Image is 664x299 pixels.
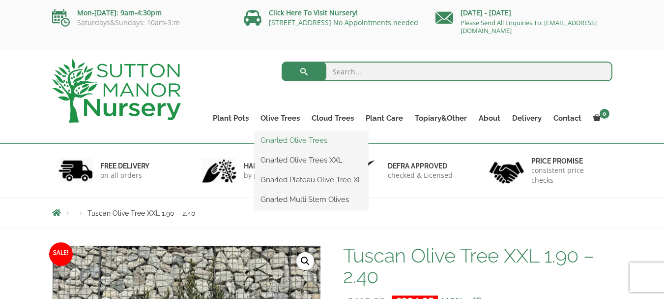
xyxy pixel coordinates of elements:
img: logo [52,59,181,123]
a: Gnarled Plateau Olive Tree XL [255,172,368,187]
img: 2.jpg [202,158,236,183]
h1: Tuscan Olive Tree XXL 1.90 – 2.40 [343,245,612,287]
p: [DATE] - [DATE] [435,7,612,19]
p: checked & Licensed [388,170,453,180]
h6: hand picked [244,162,298,170]
nav: Breadcrumbs [52,209,612,217]
p: on all orders [100,170,149,180]
span: Sale! [49,242,73,266]
a: Olive Trees [255,111,306,125]
input: Search... [282,62,612,81]
a: Click Here To Visit Nursery! [269,8,358,17]
a: Gnarled Olive Trees [255,133,368,148]
h6: Price promise [531,157,606,166]
a: Cloud Trees [306,111,360,125]
span: 0 [600,109,609,119]
img: 4.jpg [490,156,524,186]
a: Please Send All Enquiries To: [EMAIL_ADDRESS][DOMAIN_NAME] [461,18,597,35]
span: Tuscan Olive Tree XXL 1.90 – 2.40 [87,209,196,217]
a: [STREET_ADDRESS] No Appointments needed [269,18,418,27]
a: 0 [587,111,612,125]
a: Delivery [506,111,548,125]
a: View full-screen image gallery [296,252,314,270]
a: Plant Care [360,111,409,125]
a: Topiary&Other [409,111,473,125]
a: Plant Pots [207,111,255,125]
p: consistent price checks [531,166,606,185]
p: by professionals [244,170,298,180]
a: Gnarled Multi Stem Olives [255,192,368,207]
p: Mon-[DATE]: 9am-4:30pm [52,7,229,19]
h6: FREE DELIVERY [100,162,149,170]
a: About [473,111,506,125]
a: Contact [548,111,587,125]
a: Gnarled Olive Trees XXL [255,153,368,167]
img: 1.jpg [58,158,93,183]
p: Saturdays&Sundays: 10am-3:m [52,19,229,27]
h6: Defra approved [388,162,453,170]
